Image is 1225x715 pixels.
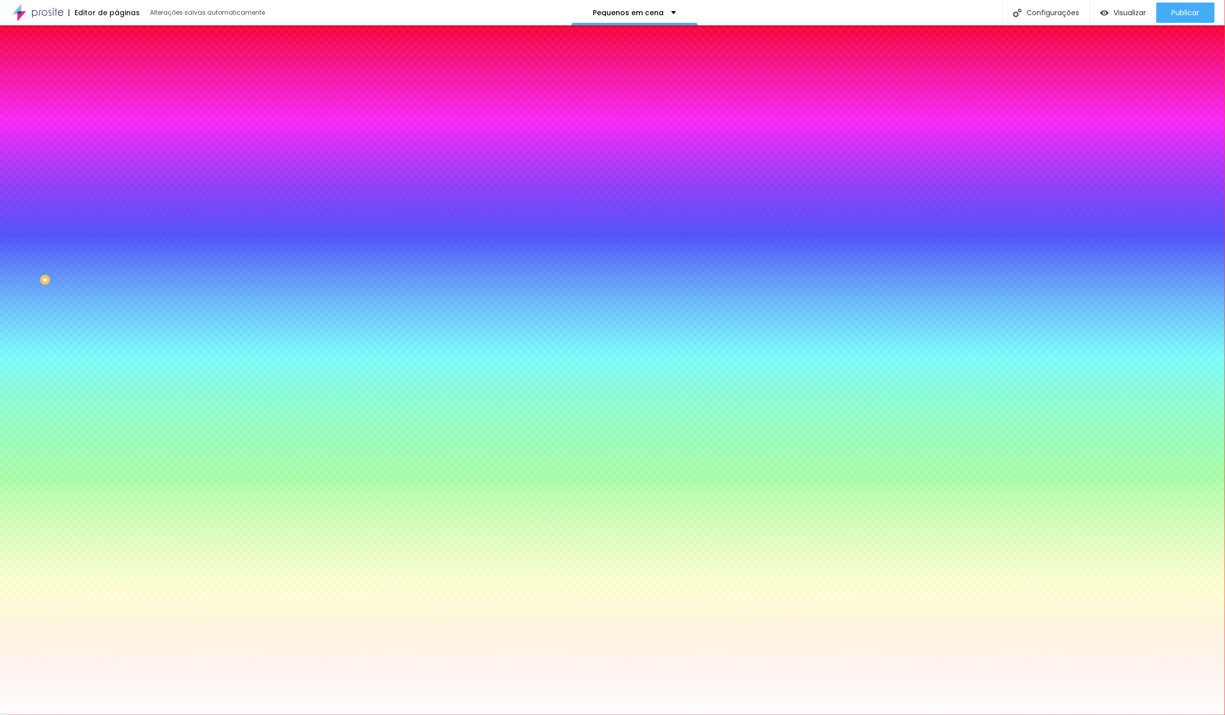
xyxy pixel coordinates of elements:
[1114,9,1146,17] span: Visualizar
[68,9,140,16] div: Editor de páginas
[1090,3,1157,23] button: Visualizar
[1172,9,1200,17] span: Publicar
[150,10,266,16] div: Alterações salvas automaticamente
[1100,9,1109,17] img: view-1.svg
[1013,9,1022,17] img: Icone
[593,9,664,16] p: Pequenos em cena
[1157,3,1215,23] button: Publicar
